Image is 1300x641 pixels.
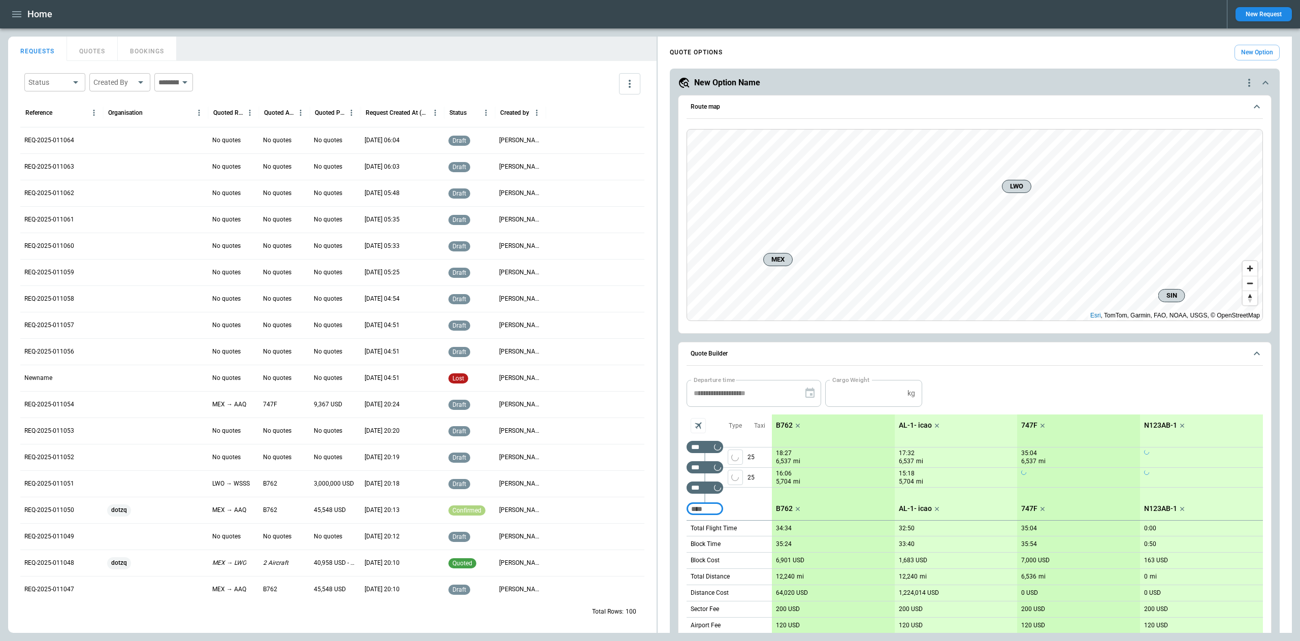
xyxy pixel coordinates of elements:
button: Zoom in [1243,261,1257,276]
p: 120 USD [1021,622,1045,629]
p: Aliona Newkkk Luti [499,189,542,198]
p: 45,548 USD [314,585,346,594]
p: B762 [263,479,277,488]
p: 12,240 [776,573,795,581]
a: Esri [1090,312,1101,319]
p: No quotes [212,532,241,541]
button: Quoted Aircraft column menu [294,106,307,119]
p: No quotes [314,242,342,250]
p: 1,224,014 USD [899,589,939,597]
span: draft [450,190,468,197]
p: REQ-2025-011049 [24,532,74,541]
p: 5,704 [899,477,914,486]
p: No quotes [314,268,342,277]
p: REQ-2025-011062 [24,189,74,198]
p: B762 [776,421,793,430]
p: Total Rows: [592,607,624,616]
div: Too short [687,503,723,515]
p: 200 USD [899,605,923,613]
p: 19/08/2025 20:10 [365,559,400,567]
button: REQUESTS [8,37,67,61]
p: No quotes [263,532,291,541]
span: draft [450,322,468,329]
p: 0 USD [1021,589,1038,597]
p: REQ-2025-011047 [24,585,74,594]
p: 15:18 [899,470,915,477]
p: No quotes [263,453,291,462]
span: SIN [1162,291,1180,301]
p: No quotes [212,136,241,145]
p: No quotes [212,215,241,224]
p: 32:50 [899,525,915,532]
h6: Quote Builder [691,350,728,357]
p: REQ-2025-011064 [24,136,74,145]
div: Created by [500,109,529,116]
span: Type of sector [728,470,743,485]
p: mi [797,572,804,581]
p: Block Cost [691,556,720,565]
p: REQ-2025-011057 [24,321,74,330]
p: 120 USD [1144,622,1168,629]
span: draft [450,480,468,488]
p: 19/08/2025 20:12 [365,532,400,541]
p: REQ-2025-011050 [24,506,74,515]
p: 19/08/2025 20:19 [365,453,400,462]
p: 35:04 [1021,450,1037,457]
p: mi [920,572,927,581]
div: Too short [687,482,723,494]
p: No quotes [212,242,241,250]
p: mi [793,477,800,486]
p: mi [916,477,923,486]
span: Aircraft selection [691,418,706,433]
p: aliona aerios+2 [499,163,542,171]
span: draft [450,401,468,408]
p: No quotes [314,189,342,198]
p: 120 USD [776,622,800,629]
p: Aliona Newkkk Luti [499,400,542,409]
h1: Home [27,8,52,20]
button: QUOTES [67,37,118,61]
p: 20/08/2025 04:54 [365,295,400,303]
p: 25 [747,468,772,487]
p: 20/08/2025 04:51 [365,374,400,382]
p: No quotes [212,163,241,171]
div: Reference [25,109,52,116]
p: 1,683 USD [899,557,927,564]
p: REQ-2025-011054 [24,400,74,409]
p: Aliona Newkkk Luti [499,479,542,488]
p: 747F [263,400,277,409]
p: 25 [747,447,772,467]
p: 64,020 USD [776,589,808,597]
p: No quotes [314,215,342,224]
p: 20/08/2025 04:51 [365,321,400,330]
span: MEX [768,254,788,265]
p: Aliona Newkkk Luti [499,321,542,330]
p: No quotes [212,427,241,435]
p: 34:34 [776,525,792,532]
div: Quoted Price [315,109,345,116]
p: Aliona Newkkk Luti [499,532,542,541]
p: kg [907,389,915,398]
p: No quotes [263,268,291,277]
button: New Request [1236,7,1292,21]
p: AL-1- icao [899,504,932,513]
p: 6,537 [1021,457,1036,466]
p: 163 USD [1144,557,1168,564]
p: 20/08/2025 06:03 [365,163,400,171]
p: 19/08/2025 20:13 [365,506,400,515]
span: draft [450,216,468,223]
p: REQ-2025-011060 [24,242,74,250]
p: No quotes [314,347,342,356]
span: draft [450,269,468,276]
p: 20/08/2025 05:35 [365,215,400,224]
p: 20/08/2025 05:33 [365,242,400,250]
p: Aliona Newkkk Luti [499,453,542,462]
p: REQ-2025-011051 [24,479,74,488]
p: No quotes [314,163,342,171]
p: 19/08/2025 20:18 [365,479,400,488]
p: 7,000 USD [1021,557,1050,564]
button: BOOKINGS [118,37,177,61]
p: Total Distance [691,572,730,581]
p: 18:27 [776,450,792,457]
span: draft [450,348,468,356]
